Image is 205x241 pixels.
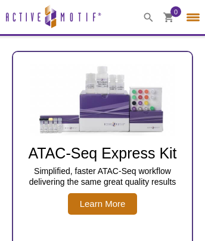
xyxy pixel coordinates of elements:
span: 0 [174,6,178,17]
h2: ATAC-Seq Express Kit [19,144,186,162]
span: Learn More [68,193,138,215]
p: Simplified, faster ATAC-Seq workflow delivering the same great quality results [19,166,186,187]
a: 0 [163,12,174,25]
a: ATAC-Seq Express Kit ATAC-Seq Express Kit Simplified, faster ATAC-Seq workflow delivering the sam... [13,64,192,215]
img: ATAC-Seq Express Kit [25,64,180,136]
